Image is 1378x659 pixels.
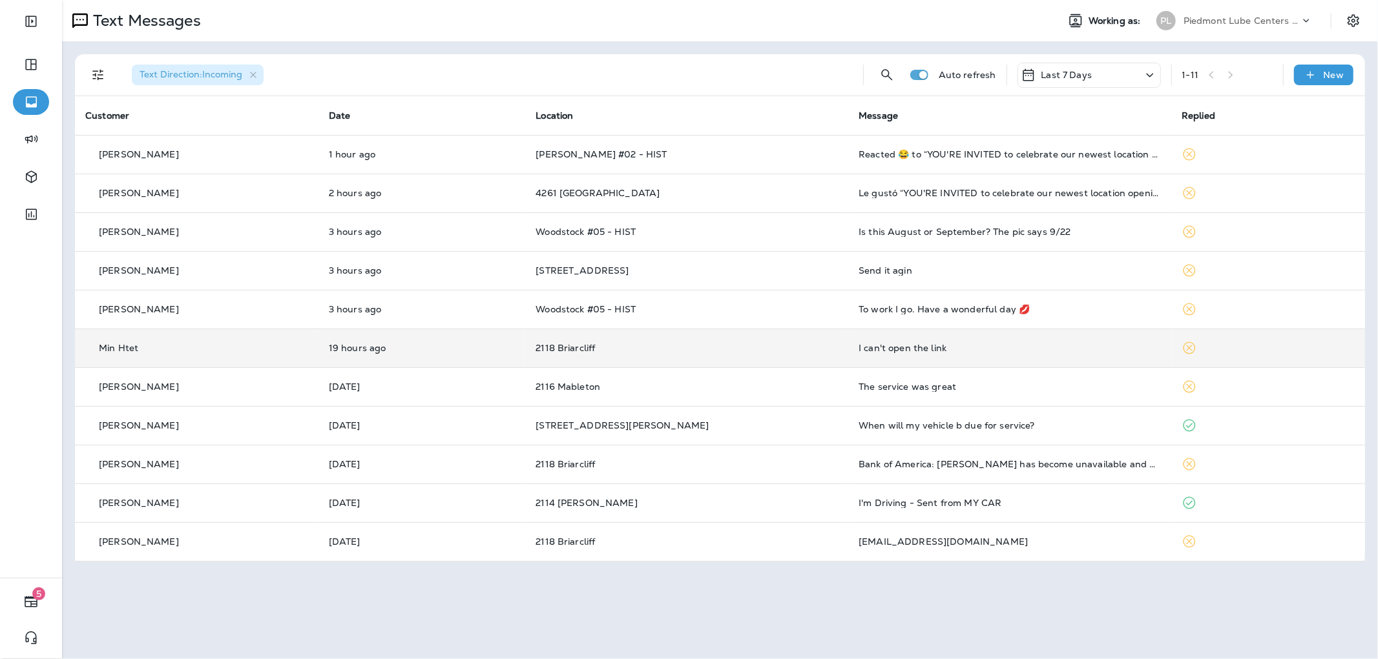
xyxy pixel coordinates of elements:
[874,62,900,88] button: Search Messages
[99,265,179,276] p: [PERSON_NAME]
[99,304,179,314] p: [PERSON_NAME]
[859,265,1161,276] div: Send it agin
[99,498,179,508] p: [PERSON_NAME]
[536,110,573,121] span: Location
[536,381,600,392] span: 2116 Mableton
[99,536,179,547] p: [PERSON_NAME]
[859,459,1161,469] div: Bank of America: Pamela has become unavailable and will respond as soon as possible. For urgent i...
[329,188,516,198] p: Aug 19, 2025 09:27 AM
[536,536,595,547] span: 2118 Briarcliff
[859,536,1161,547] div: jdearman@blueridgeassistedliving.com
[329,459,516,469] p: Aug 13, 2025 05:29 PM
[859,227,1161,237] div: Is this August or September? The pic says 9/22
[329,149,516,159] p: Aug 19, 2025 10:10 AM
[99,459,179,469] p: [PERSON_NAME]
[859,381,1161,392] div: The service was great
[536,226,636,238] span: Woodstock #05 - HIST
[859,110,898,121] span: Message
[329,304,516,314] p: Aug 19, 2025 08:16 AM
[85,110,129,121] span: Customer
[536,187,660,199] span: 4261 [GEOGRAPHIC_DATA]
[536,148,667,160] span: [PERSON_NAME] #02 - HIST
[13,8,49,34] button: Expand Sidebar
[140,68,242,80] span: Text Direction : Incoming
[536,303,636,315] span: Woodstock #05 - HIST
[329,343,516,353] p: Aug 18, 2025 04:19 PM
[1342,9,1365,32] button: Settings
[85,62,111,88] button: Filters
[859,304,1161,314] div: To work I go. Have a wonderful day 💋
[88,11,201,30] p: Text Messages
[13,589,49,614] button: 5
[1041,70,1092,80] p: Last 7 Days
[1184,15,1300,26] p: Piedmont Lube Centers LLC
[859,498,1161,508] div: I'm Driving - Sent from MY CAR
[536,265,629,276] span: [STREET_ADDRESS]
[939,70,996,80] p: Auto refresh
[329,227,516,237] p: Aug 19, 2025 08:41 AM
[1182,70,1199,80] div: 1 - 11
[859,149,1161,159] div: Reacted 😂 to “YOU'RE INVITED to celebrate our newest location opening in Acworth this Friday 8/22...
[859,420,1161,431] div: When will my vehicle b due for service?
[859,188,1161,198] div: Le gustó “YOU'RE INVITED to celebrate our newest location opening in Acworth this Friday 8/22 & S...
[1089,15,1143,26] span: Working as:
[32,587,45,600] span: 5
[329,498,516,508] p: Aug 13, 2025 04:17 PM
[99,420,179,431] p: [PERSON_NAME]
[99,149,179,159] p: [PERSON_NAME]
[99,188,179,198] p: [PERSON_NAME]
[859,343,1161,353] div: I can't open the link
[329,381,516,392] p: Aug 14, 2025 05:18 PM
[329,110,351,121] span: Date
[1156,11,1176,30] div: PL
[329,536,516,547] p: Aug 12, 2025 09:22 AM
[536,342,595,354] span: 2118 Briarcliff
[132,65,264,85] div: Text Direction:Incoming
[329,265,516,276] p: Aug 19, 2025 08:28 AM
[99,381,179,392] p: [PERSON_NAME]
[1182,110,1215,121] span: Replied
[536,458,595,470] span: 2118 Briarcliff
[99,343,138,353] p: Min Htet
[536,497,638,509] span: 2114 [PERSON_NAME]
[329,420,516,431] p: Aug 13, 2025 05:46 PM
[1324,70,1344,80] p: New
[536,420,709,431] span: [STREET_ADDRESS][PERSON_NAME]
[99,227,179,237] p: [PERSON_NAME]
